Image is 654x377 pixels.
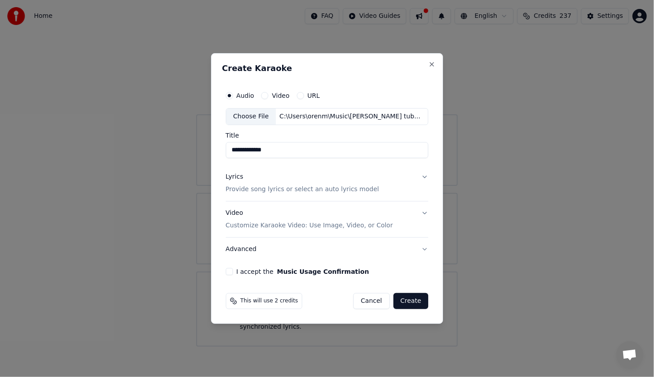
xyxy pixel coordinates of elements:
[226,201,429,237] button: VideoCustomize Karaoke Video: Use Image, Video, or Color
[226,165,429,201] button: LyricsProvide song lyrics or select an auto lyrics model
[277,268,369,275] button: I accept the
[353,293,389,309] button: Cancel
[226,221,393,230] p: Customize Karaoke Video: Use Image, Video, or Color
[236,268,369,275] label: I accept the
[222,64,432,72] h2: Create Karaoke
[308,92,320,99] label: URL
[393,293,429,309] button: Create
[226,238,429,261] button: Advanced
[226,172,243,181] div: Lyrics
[226,109,276,125] div: Choose File
[226,132,429,138] label: Title
[226,185,379,194] p: Provide song lyrics or select an auto lyrics model
[276,112,428,121] div: C:\Users\orenm\Music\[PERSON_NAME] tube3.mp3
[236,92,254,99] label: Audio
[272,92,290,99] label: Video
[226,209,393,230] div: Video
[241,297,298,305] span: This will use 2 credits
